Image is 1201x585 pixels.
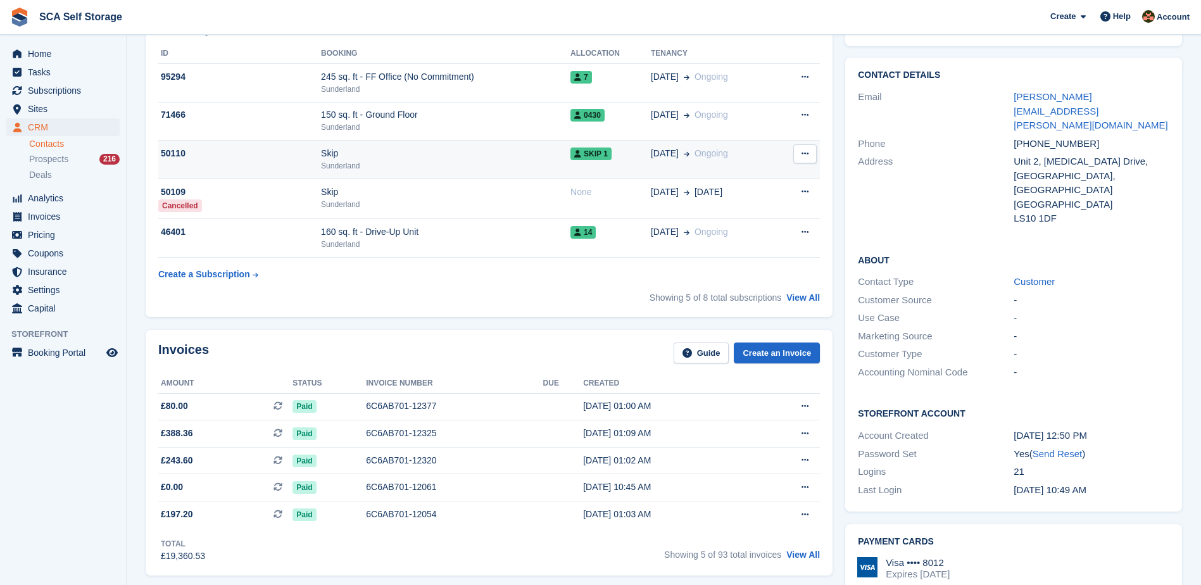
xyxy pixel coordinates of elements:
span: Account [1157,11,1190,23]
a: Prospects 216 [29,153,120,166]
div: Unit 2, [MEDICAL_DATA] Drive, [1014,154,1169,169]
span: Capital [28,299,104,317]
div: 150 sq. ft - Ground Floor [321,108,570,122]
span: Ongoing [695,72,728,82]
div: Sunderland [321,160,570,172]
th: Invoice number [366,374,543,394]
div: Password Set [858,447,1014,462]
div: [DATE] 01:03 AM [583,508,753,521]
span: ( ) [1029,448,1085,459]
div: Logins [858,465,1014,479]
th: Amount [158,374,292,394]
span: [DATE] [651,147,679,160]
span: Showing 5 of 8 total subscriptions [650,292,782,303]
th: Status [292,374,366,394]
div: Use Case [858,311,1014,325]
a: menu [6,226,120,244]
span: £197.20 [161,508,193,521]
span: Coupons [28,244,104,262]
div: [GEOGRAPHIC_DATA] [1014,198,1169,212]
div: 216 [99,154,120,165]
a: menu [6,82,120,99]
div: Phone [858,137,1014,151]
th: ID [158,44,321,64]
div: 50109 [158,186,321,199]
a: menu [6,263,120,280]
span: Ongoing [695,110,728,120]
a: [PERSON_NAME][EMAIL_ADDRESS][PERSON_NAME][DOMAIN_NAME] [1014,91,1167,130]
a: Deals [29,168,120,182]
span: 0430 [570,109,605,122]
span: Sites [28,100,104,118]
div: Skip [321,186,570,199]
div: 46401 [158,225,321,239]
span: 14 [570,226,596,239]
span: [DATE] [651,108,679,122]
a: menu [6,281,120,299]
div: [GEOGRAPHIC_DATA], [GEOGRAPHIC_DATA] [1014,169,1169,198]
a: menu [6,45,120,63]
div: 6C6AB701-12054 [366,508,543,521]
div: Customer Type [858,347,1014,362]
span: Paid [292,427,316,440]
div: Account Created [858,429,1014,443]
div: Address [858,154,1014,226]
div: Accounting Nominal Code [858,365,1014,380]
div: - [1014,311,1169,325]
div: Cancelled [158,199,202,212]
a: menu [6,344,120,362]
div: - [1014,365,1169,380]
time: 2024-12-17 10:49:27 UTC [1014,484,1086,495]
span: £80.00 [161,399,188,413]
span: Deals [29,169,52,181]
span: Skip 1 [570,148,612,160]
h2: Invoices [158,343,209,363]
div: 71466 [158,108,321,122]
span: Booking Portal [28,344,104,362]
span: [DATE] [651,186,679,199]
a: Create an Invoice [734,343,820,363]
span: Paid [292,508,316,521]
span: Storefront [11,328,126,341]
a: Customer [1014,276,1055,287]
div: 21 [1014,465,1169,479]
div: 6C6AB701-12325 [366,427,543,440]
div: [DATE] 01:02 AM [583,454,753,467]
a: menu [6,299,120,317]
th: Due [543,374,584,394]
span: CRM [28,118,104,136]
div: Skip [321,147,570,160]
span: Tasks [28,63,104,81]
div: Create a Subscription [158,268,250,281]
span: Settings [28,281,104,299]
span: £0.00 [161,481,183,494]
span: Showing 5 of 93 total invoices [664,550,781,560]
h2: Payment cards [858,537,1169,547]
div: - [1014,347,1169,362]
th: Booking [321,44,570,64]
th: Tenancy [651,44,777,64]
div: Total [161,538,205,550]
div: 95294 [158,70,321,84]
div: 6C6AB701-12377 [366,399,543,413]
div: Yes [1014,447,1169,462]
a: menu [6,100,120,118]
span: [DATE] [695,186,722,199]
div: [DATE] 01:00 AM [583,399,753,413]
a: menu [6,63,120,81]
div: 6C6AB701-12061 [366,481,543,494]
a: menu [6,208,120,225]
div: 50110 [158,147,321,160]
span: Analytics [28,189,104,207]
h2: Contact Details [858,70,1169,80]
img: Visa Logo [857,557,877,577]
a: Create a Subscription [158,263,258,286]
div: LS10 1DF [1014,211,1169,226]
span: Home [28,45,104,63]
h2: About [858,253,1169,266]
div: £19,360.53 [161,550,205,563]
img: stora-icon-8386f47178a22dfd0bd8f6a31ec36ba5ce8667c1dd55bd0f319d3a0aa187defe.svg [10,8,29,27]
a: Contacts [29,138,120,150]
a: View All [786,292,820,303]
span: Ongoing [695,227,728,237]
